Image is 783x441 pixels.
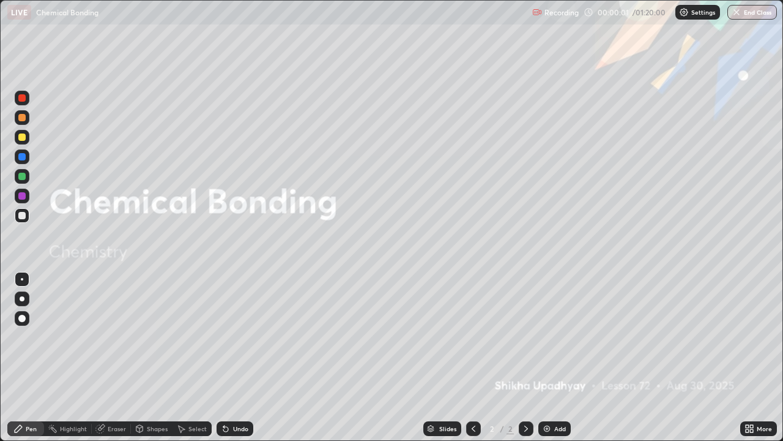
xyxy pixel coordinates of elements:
div: 2 [507,423,514,434]
div: Slides [439,426,456,432]
div: 2 [486,425,498,432]
div: / [500,425,504,432]
img: add-slide-button [542,424,552,434]
img: recording.375f2c34.svg [532,7,542,17]
p: Recording [544,8,579,17]
div: Highlight [60,426,87,432]
button: End Class [727,5,777,20]
div: Shapes [147,426,168,432]
div: Pen [26,426,37,432]
div: Undo [233,426,248,432]
div: Eraser [108,426,126,432]
div: Add [554,426,566,432]
div: More [757,426,772,432]
img: class-settings-icons [679,7,689,17]
div: Select [188,426,207,432]
p: LIVE [11,7,28,17]
img: end-class-cross [732,7,741,17]
p: Chemical Bonding [36,7,98,17]
p: Settings [691,9,715,15]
